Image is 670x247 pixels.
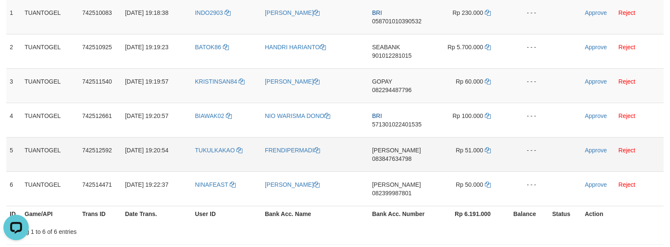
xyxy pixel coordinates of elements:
span: Rp 60.000 [456,78,484,85]
td: - - - [503,103,549,137]
span: BATOK86 [195,44,221,51]
a: Reject [618,147,635,154]
button: Open LiveChat chat widget [3,3,29,29]
span: 742514471 [82,181,112,188]
a: Approve [585,44,607,51]
span: Rp 230.000 [453,9,483,16]
td: 4 [6,103,21,137]
td: TUANTOGEL [21,103,79,137]
span: Copy 082399987801 to clipboard [372,190,411,196]
th: User ID [192,206,261,222]
a: Copy 51000 to clipboard [485,147,491,154]
td: TUANTOGEL [21,171,79,206]
td: TUANTOGEL [21,68,79,103]
span: [PERSON_NAME] [372,181,421,188]
span: 742511540 [82,78,112,85]
td: TUANTOGEL [21,34,79,68]
a: BATOK86 [195,44,229,51]
span: Copy 083847634798 to clipboard [372,155,411,162]
a: Reject [618,181,635,188]
span: 742512592 [82,147,112,154]
span: TUKULKAKAO [195,147,235,154]
span: Copy 571301022401535 to clipboard [372,121,422,128]
a: NINAFEAST [195,181,236,188]
span: [DATE] 19:18:38 [125,9,168,16]
span: KRISTINSAN84 [195,78,237,85]
th: ID [6,206,21,222]
a: Reject [618,78,635,85]
a: HANDRI HARIANTO [265,44,326,51]
a: FRENDIPERMADI [265,147,320,154]
a: Copy 230000 to clipboard [485,9,491,16]
span: 742510925 [82,44,112,51]
span: INDO2903 [195,9,223,16]
td: 3 [6,68,21,103]
span: Rp 50.000 [456,181,484,188]
span: 742512661 [82,112,112,119]
span: BRI [372,9,382,16]
span: [DATE] 19:22:37 [125,181,168,188]
a: Copy 60000 to clipboard [485,78,491,85]
td: 5 [6,137,21,171]
span: [PERSON_NAME] [372,147,421,154]
a: KRISTINSAN84 [195,78,245,85]
a: Reject [618,44,635,51]
a: [PERSON_NAME] [265,181,320,188]
th: Bank Acc. Name [261,206,369,222]
a: [PERSON_NAME] [265,78,320,85]
span: GOPAY [372,78,392,85]
span: [DATE] 19:20:54 [125,147,168,154]
th: Rp 6.191.000 [435,206,503,222]
td: - - - [503,34,549,68]
span: [DATE] 19:20:57 [125,112,168,119]
a: INDO2903 [195,9,231,16]
span: 742510083 [82,9,112,16]
span: [DATE] 19:19:23 [125,44,168,51]
th: Bank Acc. Number [369,206,435,222]
th: Trans ID [79,206,122,222]
td: 2 [6,34,21,68]
a: Copy 5700000 to clipboard [485,44,491,51]
a: BIAWAK02 [195,112,232,119]
a: Approve [585,147,607,154]
span: Rp 51.000 [456,147,484,154]
td: - - - [503,171,549,206]
a: NIO WARISMA DONO [265,112,330,119]
span: Rp 100.000 [453,112,483,119]
a: [PERSON_NAME] [265,9,320,16]
th: Game/API [21,206,79,222]
th: Status [549,206,581,222]
a: Reject [618,9,635,16]
a: Approve [585,9,607,16]
span: Copy 058701010390532 to clipboard [372,18,422,25]
span: SEABANK [372,44,400,51]
td: - - - [503,68,549,103]
a: Approve [585,112,607,119]
span: BIAWAK02 [195,112,224,119]
a: Copy 50000 to clipboard [485,181,491,188]
td: TUANTOGEL [21,137,79,171]
th: Balance [503,206,549,222]
td: - - - [503,137,549,171]
a: Copy 100000 to clipboard [485,112,491,119]
span: BRI [372,112,382,119]
td: 6 [6,171,21,206]
th: Date Trans. [122,206,192,222]
a: Approve [585,78,607,85]
span: NINAFEAST [195,181,228,188]
span: Rp 5.700.000 [448,44,483,51]
a: Approve [585,181,607,188]
a: Reject [618,112,635,119]
th: Action [581,206,664,222]
span: Copy 082294487796 to clipboard [372,87,411,93]
span: Copy 901012281015 to clipboard [372,52,411,59]
span: [DATE] 19:19:57 [125,78,168,85]
div: Showing 1 to 6 of 6 entries [6,224,273,236]
a: TUKULKAKAO [195,147,242,154]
